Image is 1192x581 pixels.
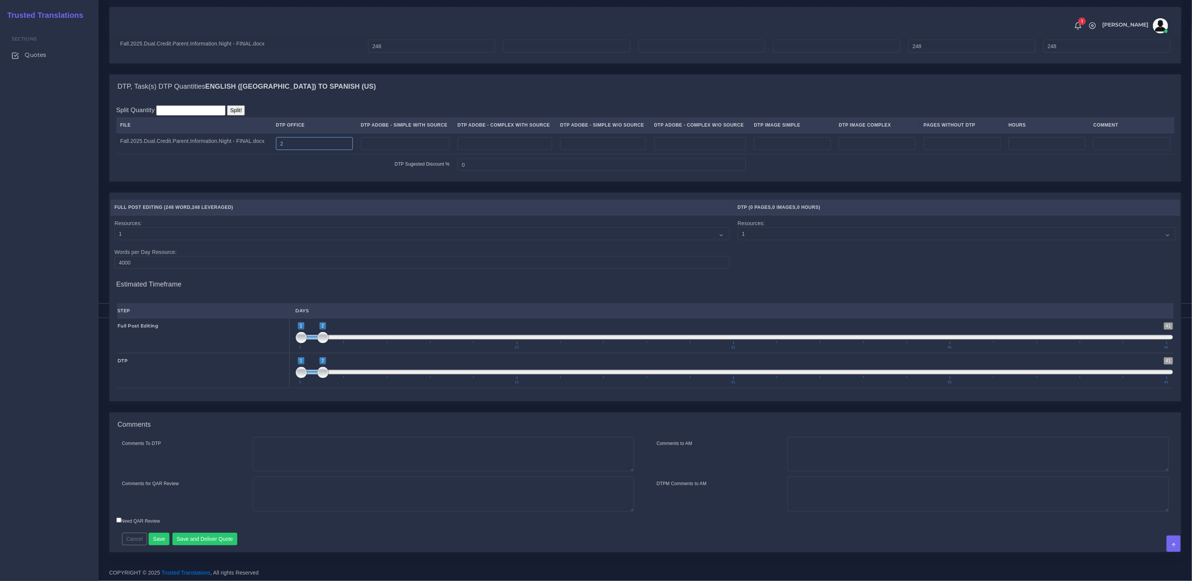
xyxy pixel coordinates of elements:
[161,570,210,576] a: Trusted Translations
[320,323,326,330] span: 2
[116,105,155,115] label: Split Quantity
[116,518,121,523] input: Need QAR Review
[1102,22,1149,27] span: [PERSON_NAME]
[122,536,147,542] a: Cancel
[947,381,953,384] span: 31
[296,308,309,313] strong: Days
[122,440,161,447] label: Comments To DTP
[272,117,357,133] th: DTP Office
[298,323,304,330] span: 1
[750,205,771,210] span: 0 Pages
[1005,117,1090,133] th: Hours
[1164,357,1173,365] span: 41
[192,205,231,210] span: 248 Leveraged
[657,440,692,447] label: Comments to AM
[117,83,376,91] h4: DTP, Task(s) DTP Quantities
[1164,323,1173,330] span: 41
[205,83,376,90] b: English ([GEOGRAPHIC_DATA]) TO Spanish (US)
[1078,17,1086,25] span: 1
[117,421,151,429] h4: Comments
[730,381,737,384] span: 21
[1163,381,1170,384] span: 41
[514,381,520,384] span: 11
[210,569,258,577] span: , All rights Reserved
[1071,22,1085,30] a: 1
[357,117,453,133] th: DTP Adobe - Simple With Source
[298,381,303,384] span: 1
[320,357,326,365] span: 2
[116,133,272,154] td: Fall.2025.Dual.Credit.Parent.Information.Night - FINAL.docx
[149,533,169,546] button: Save
[6,47,93,63] a: Quotes
[116,117,272,133] th: File
[1163,346,1170,349] span: 41
[122,480,179,487] label: Comments for QAR Review
[117,323,158,329] strong: Full Post Editing
[172,533,238,546] button: Save and Deliver Quote
[25,51,46,59] span: Quotes
[947,346,953,349] span: 31
[116,518,160,525] label: Need QAR Review
[110,75,1181,99] div: DTP, Task(s) DTP QuantitiesEnglish ([GEOGRAPHIC_DATA]) TO Spanish (US)
[772,205,796,210] span: 0 Images
[166,205,190,210] span: 248 Word
[116,36,364,57] td: Fall.2025.Dual.Credit.Parent.Information.Night - FINAL.docx
[117,308,130,313] strong: Step
[298,357,304,365] span: 1
[12,36,37,42] span: Sections
[1098,18,1171,33] a: [PERSON_NAME]avatar
[122,533,147,546] button: Cancel
[657,480,707,487] label: DTPM Comments to AM
[110,99,1181,182] div: DTP, Task(s) DTP QuantitiesEnglish ([GEOGRAPHIC_DATA]) TO Spanish (US)
[730,346,737,349] span: 21
[111,200,734,215] th: Full Post Editing ( , )
[116,273,1175,289] h4: Estimated Timeframe
[2,11,83,20] h2: Trusted Translations
[395,161,450,168] label: DTP Sugested Discount %
[109,569,259,577] span: COPYRIGHT © 2025
[1090,117,1175,133] th: Comment
[454,117,556,133] th: DTP Adobe - Complex With Source
[227,105,245,116] input: Split!
[298,346,303,349] span: 1
[117,358,128,363] strong: DTP
[734,200,1180,215] th: DTP ( , , )
[750,117,835,133] th: DTP Image Simple
[835,117,920,133] th: DTP Image Complex
[797,205,819,210] span: 0 Hours
[1153,18,1168,33] img: avatar
[650,117,750,133] th: DTP Adobe - Complex W/O Source
[111,215,734,273] td: Resources: Words per Day Resource:
[734,215,1180,273] td: Resources:
[920,117,1005,133] th: Pages Without DTP
[2,9,83,22] a: Trusted Translations
[514,346,520,349] span: 11
[556,117,650,133] th: DTP Adobe - Simple W/O Source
